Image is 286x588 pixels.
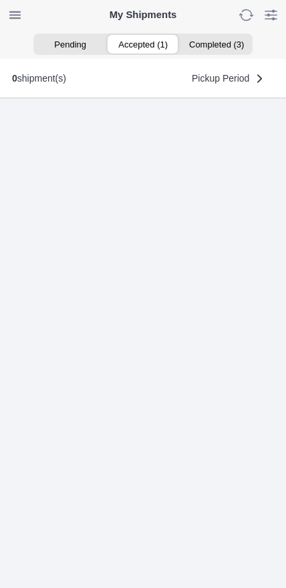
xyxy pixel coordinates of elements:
[12,73,17,84] b: 0
[106,35,179,54] ion-segment-button: Accepted (1)
[12,73,66,84] div: shipment(s)
[180,35,253,54] ion-segment-button: Completed (3)
[192,74,249,83] span: Pickup Period
[33,35,106,54] ion-segment-button: Pending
